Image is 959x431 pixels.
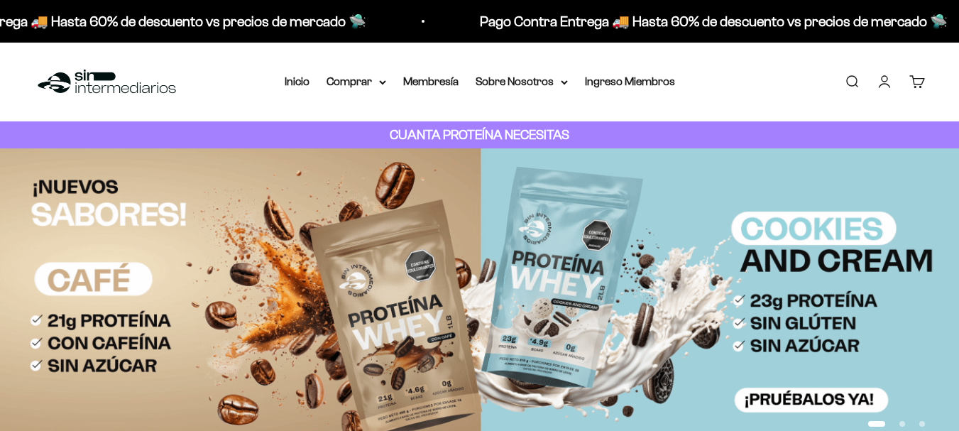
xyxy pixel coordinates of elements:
a: Inicio [285,75,309,87]
strong: CUANTA PROTEÍNA NECESITAS [390,127,569,142]
a: Ingreso Miembros [585,75,675,87]
summary: Comprar [327,72,386,91]
summary: Sobre Nosotros [476,72,568,91]
p: Pago Contra Entrega 🚚 Hasta 60% de descuento vs precios de mercado 🛸 [480,10,948,33]
a: Membresía [403,75,459,87]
